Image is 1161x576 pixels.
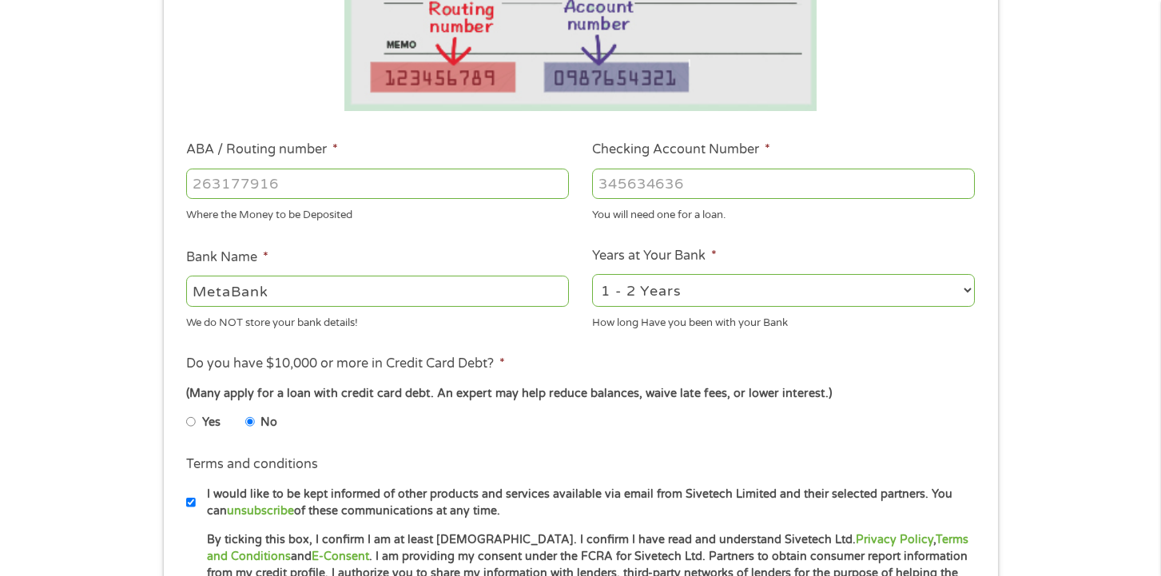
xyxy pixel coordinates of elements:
div: We do NOT store your bank details! [186,309,569,331]
label: Yes [202,414,221,431]
label: Do you have $10,000 or more in Credit Card Debt? [186,356,505,372]
input: 263177916 [186,169,569,199]
input: 345634636 [592,169,975,199]
label: Bank Name [186,249,268,266]
a: E-Consent [312,550,369,563]
label: ABA / Routing number [186,141,338,158]
div: You will need one for a loan. [592,202,975,224]
div: (Many apply for a loan with credit card debt. An expert may help reduce balances, waive late fees... [186,385,974,403]
label: Years at Your Bank [592,248,717,264]
label: I would like to be kept informed of other products and services available via email from Sivetech... [196,486,980,520]
label: Checking Account Number [592,141,770,158]
label: Terms and conditions [186,456,318,473]
a: Terms and Conditions [207,533,968,563]
label: No [260,414,277,431]
div: Where the Money to be Deposited [186,202,569,224]
a: Privacy Policy [856,533,933,546]
a: unsubscribe [227,504,294,518]
div: How long Have you been with your Bank [592,309,975,331]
